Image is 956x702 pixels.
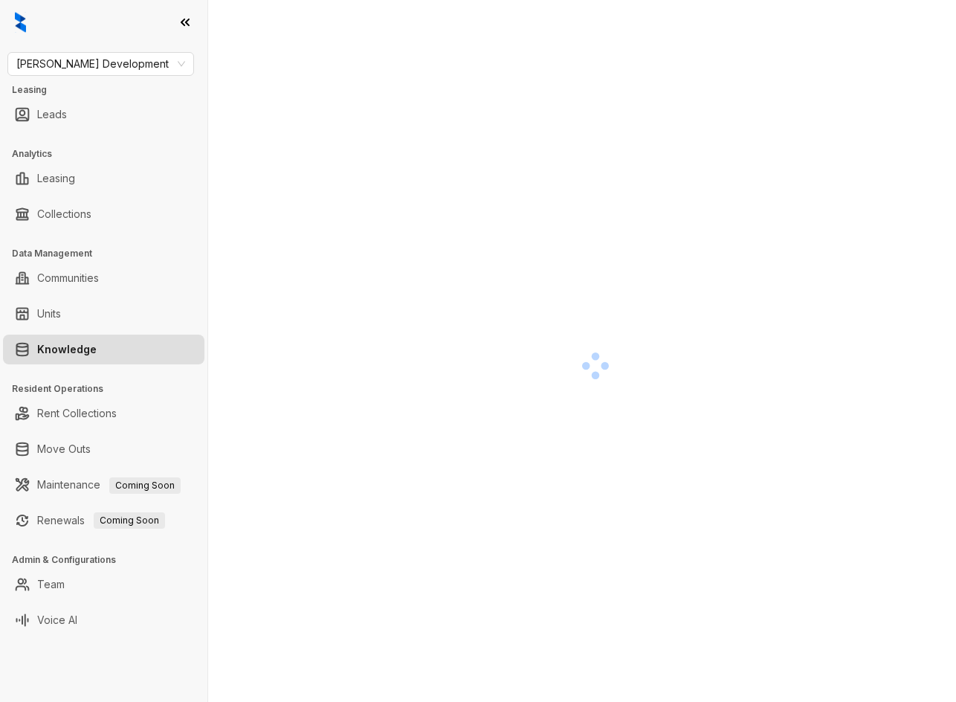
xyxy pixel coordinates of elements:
span: Davis Development [16,53,185,75]
h3: Resident Operations [12,382,207,396]
li: Units [3,299,204,329]
a: Communities [37,263,99,293]
li: Voice AI [3,605,204,635]
img: logo [15,12,26,33]
h3: Analytics [12,147,207,161]
h3: Data Management [12,247,207,260]
li: Move Outs [3,434,204,464]
li: Renewals [3,506,204,535]
h3: Leasing [12,83,207,97]
li: Communities [3,263,204,293]
li: Knowledge [3,335,204,364]
a: Rent Collections [37,399,117,428]
a: Leasing [37,164,75,193]
a: RenewalsComing Soon [37,506,165,535]
li: Leasing [3,164,204,193]
a: Collections [37,199,91,229]
span: Coming Soon [94,512,165,529]
a: Knowledge [37,335,97,364]
li: Leads [3,100,204,129]
h3: Admin & Configurations [12,553,207,567]
a: Move Outs [37,434,91,464]
li: Rent Collections [3,399,204,428]
a: Voice AI [37,605,77,635]
a: Leads [37,100,67,129]
span: Coming Soon [109,477,181,494]
li: Collections [3,199,204,229]
a: Team [37,570,65,599]
a: Units [37,299,61,329]
li: Team [3,570,204,599]
li: Maintenance [3,470,204,500]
